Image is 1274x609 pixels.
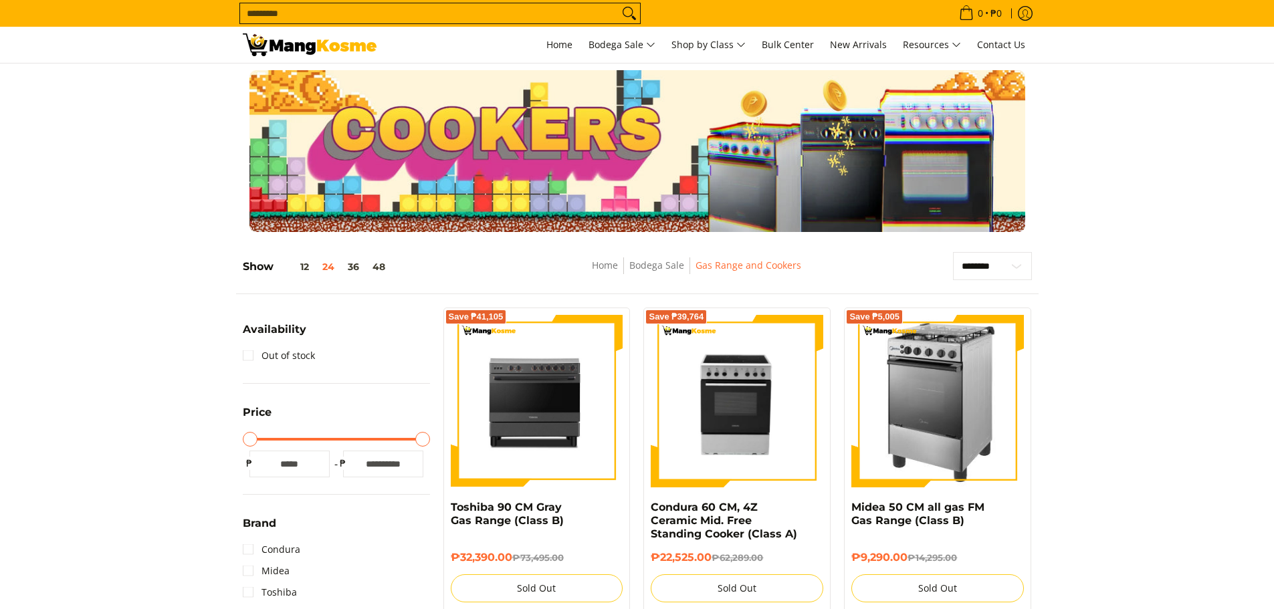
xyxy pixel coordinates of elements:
button: Sold Out [451,574,623,602]
span: ₱ [336,457,350,470]
del: ₱73,495.00 [512,552,564,563]
a: Bodega Sale [582,27,662,63]
span: Shop by Class [671,37,746,53]
a: Contact Us [970,27,1032,63]
h5: Show [243,260,392,273]
span: ₱ [243,457,256,470]
a: Home [592,259,618,271]
img: Gas Cookers &amp; Rangehood l Mang Kosme: Home Appliances Warehouse Sale [243,33,377,56]
span: Save ₱5,005 [849,313,899,321]
a: Midea 50 CM all gas FM Gas Range (Class B) [851,501,984,527]
span: Resources [903,37,961,53]
summary: Open [243,407,272,428]
summary: Open [243,324,306,345]
a: Condura 60 CM, 4Z Ceramic Mid. Free Standing Cooker (Class A) [651,501,797,540]
img: midea-50cm-4-burner-gas-range-silver-left-side-view-mang-kosme [871,315,1004,487]
span: Contact Us [977,38,1025,51]
a: New Arrivals [823,27,893,63]
span: Home [546,38,572,51]
del: ₱14,295.00 [908,552,957,563]
button: 48 [366,261,392,272]
nav: Breadcrumbs [496,257,897,287]
span: Save ₱41,105 [449,313,504,321]
h6: ₱32,390.00 [451,551,623,564]
a: Toshiba 90 CM Gray Gas Range (Class B) [451,501,564,527]
a: Gas Range and Cookers [696,259,801,271]
button: Search [619,3,640,23]
button: 24 [316,261,341,272]
button: Sold Out [651,574,823,602]
span: ₱0 [988,9,1004,18]
img: Condura 60 CM, 4Z Ceramic Mid. Free Standing Cooker (Class A) [651,315,823,487]
h6: ₱22,525.00 [651,551,823,564]
nav: Main Menu [390,27,1032,63]
a: Condura [243,539,300,560]
span: Bodega Sale [589,37,655,53]
span: New Arrivals [830,38,887,51]
button: Sold Out [851,574,1024,602]
span: 0 [976,9,985,18]
img: toshiba-90-cm-5-burner-gas-range-gray-full-view-mang-kosme [451,315,623,486]
a: Home [540,27,579,63]
span: Brand [243,518,276,529]
span: Save ₱39,764 [649,313,704,321]
a: Bodega Sale [629,259,684,271]
a: Toshiba [243,582,297,603]
button: 36 [341,261,366,272]
h6: ₱9,290.00 [851,551,1024,564]
button: 12 [274,261,316,272]
a: Bulk Center [755,27,821,63]
a: Out of stock [243,345,315,366]
span: Bulk Center [762,38,814,51]
del: ₱62,289.00 [712,552,763,563]
a: Midea [243,560,290,582]
span: • [955,6,1006,21]
summary: Open [243,518,276,539]
span: Availability [243,324,306,335]
span: Price [243,407,272,418]
a: Shop by Class [665,27,752,63]
a: Resources [896,27,968,63]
